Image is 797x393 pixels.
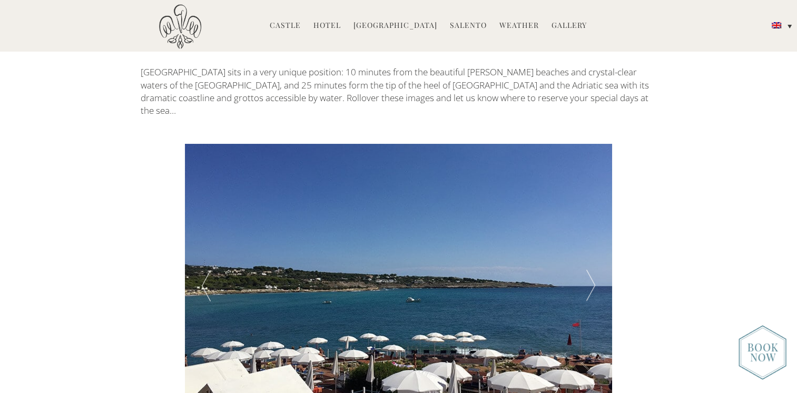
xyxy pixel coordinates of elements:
[353,20,437,32] a: [GEOGRAPHIC_DATA]
[499,20,539,32] a: Weather
[141,66,657,117] p: [GEOGRAPHIC_DATA] sits in a very unique position: 10 minutes from the beautiful [PERSON_NAME] bea...
[159,4,201,49] img: Castello di Ugento
[313,20,341,32] a: Hotel
[772,22,781,28] img: English
[270,20,301,32] a: Castle
[739,325,786,380] img: new-booknow.png
[450,20,487,32] a: Salento
[552,20,587,32] a: Gallery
